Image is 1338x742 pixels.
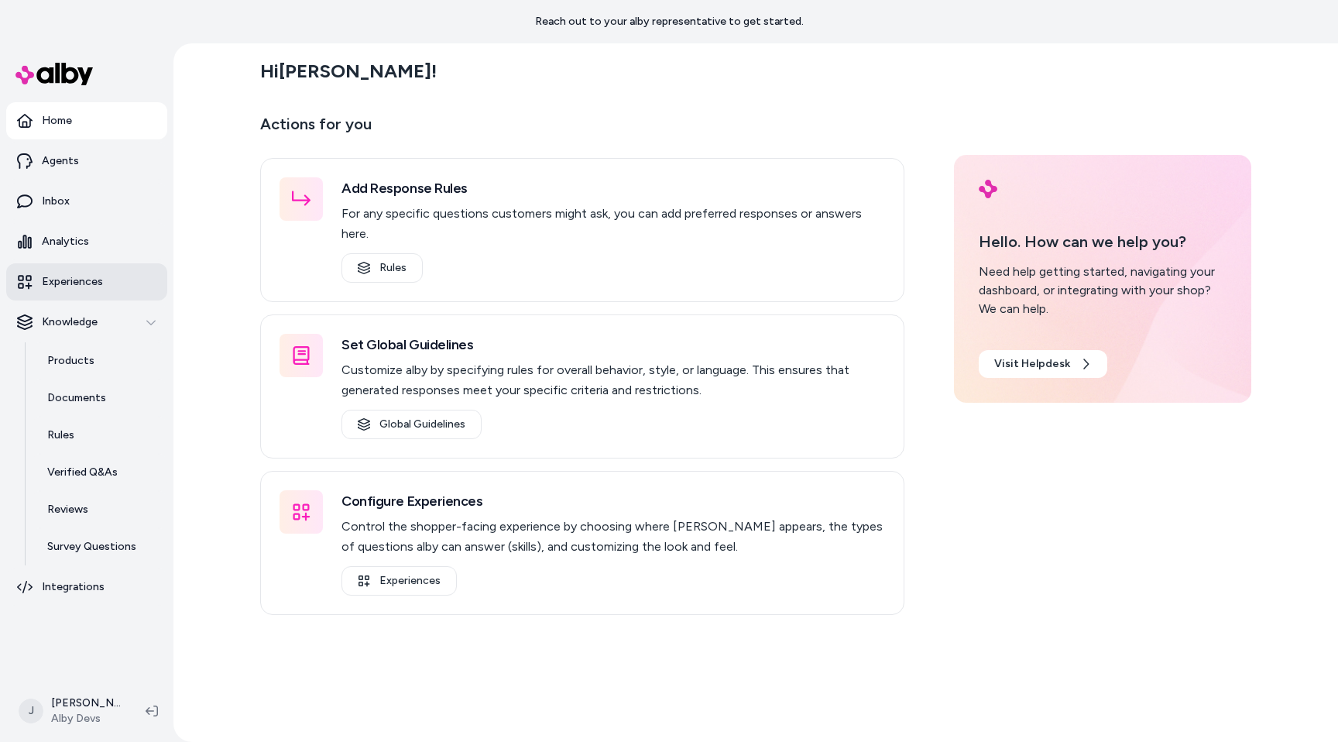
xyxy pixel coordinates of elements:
[15,63,93,85] img: alby Logo
[341,334,885,356] h3: Set Global Guidelines
[32,454,167,491] a: Verified Q&As
[47,428,74,443] p: Rules
[260,60,437,83] h2: Hi [PERSON_NAME] !
[42,314,98,330] p: Knowledge
[51,711,121,727] span: Alby Devs
[6,569,167,606] a: Integrations
[47,539,136,555] p: Survey Questions
[32,528,167,565] a: Survey Questions
[341,204,885,244] p: For any specific questions customers might ask, you can add preferred responses or answers here.
[6,304,167,341] button: Knowledge
[6,102,167,139] a: Home
[32,342,167,380] a: Products
[42,113,72,129] p: Home
[32,380,167,417] a: Documents
[42,194,70,209] p: Inbox
[341,566,457,596] a: Experiences
[47,390,106,406] p: Documents
[6,223,167,260] a: Analytics
[32,417,167,454] a: Rules
[341,490,885,512] h3: Configure Experiences
[19,699,43,723] span: J
[341,517,885,557] p: Control the shopper-facing experience by choosing where [PERSON_NAME] appears, the types of quest...
[979,263,1226,318] div: Need help getting started, navigating your dashboard, or integrating with your shop? We can help.
[6,183,167,220] a: Inbox
[979,230,1226,253] p: Hello. How can we help you?
[341,360,885,400] p: Customize alby by specifying rules for overall behavior, style, or language. This ensures that ge...
[9,686,133,736] button: J[PERSON_NAME]Alby Devs
[51,696,121,711] p: [PERSON_NAME]
[47,502,88,517] p: Reviews
[6,263,167,301] a: Experiences
[32,491,167,528] a: Reviews
[979,180,997,198] img: alby Logo
[979,350,1107,378] a: Visit Helpdesk
[42,153,79,169] p: Agents
[341,253,423,283] a: Rules
[260,112,904,149] p: Actions for you
[535,14,804,29] p: Reach out to your alby representative to get started.
[341,177,885,199] h3: Add Response Rules
[42,579,105,595] p: Integrations
[6,143,167,180] a: Agents
[341,410,482,439] a: Global Guidelines
[42,234,89,249] p: Analytics
[47,353,94,369] p: Products
[47,465,118,480] p: Verified Q&As
[42,274,103,290] p: Experiences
